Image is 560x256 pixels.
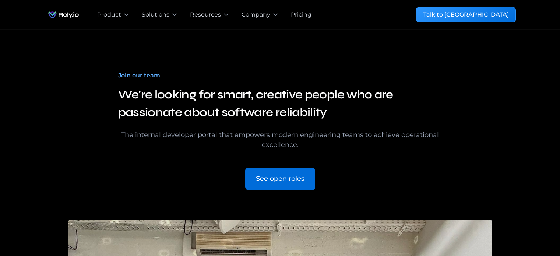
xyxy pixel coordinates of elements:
div: Resources [190,10,221,19]
a: Talk to [GEOGRAPHIC_DATA] [416,7,516,22]
a: home [45,7,82,22]
h3: We're looking for smart, creative people who are passionate about software reliability [118,86,442,121]
a: Pricing [291,10,311,19]
div: Talk to [GEOGRAPHIC_DATA] [423,10,509,19]
img: Rely.io logo [45,7,82,22]
div: The internal developer portal that empowers modern engineering teams to achieve operational excel... [118,130,442,150]
div: Product [97,10,121,19]
div: Solutions [142,10,169,19]
div: See open roles [256,174,304,184]
div: Company [242,10,270,19]
div: Join our team [118,71,160,80]
a: See open roles [245,168,315,190]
